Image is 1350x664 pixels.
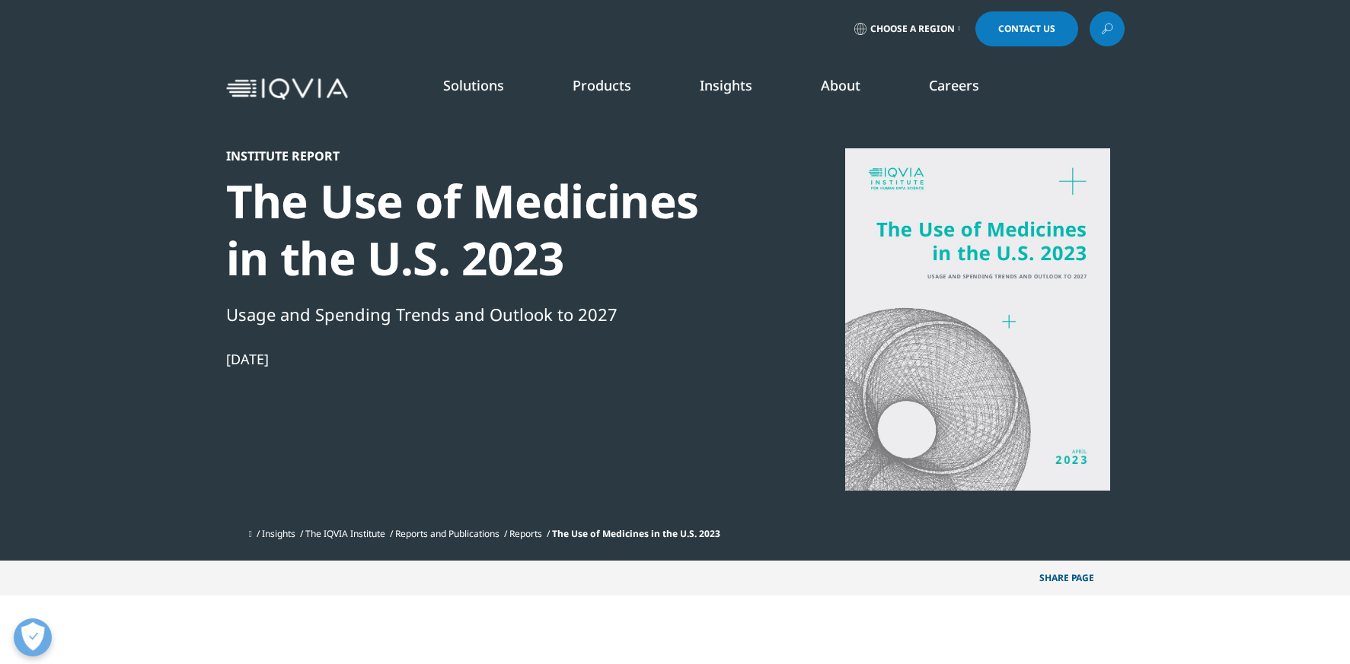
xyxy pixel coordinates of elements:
a: Careers [929,76,979,94]
a: Insights [700,76,752,94]
span: Choose a Region [870,23,955,35]
span: Contact Us [998,24,1055,33]
button: Share PAGEShare PAGE [1028,561,1125,596]
div: Usage and Spending Trends and Outlook to 2027 [226,301,748,327]
a: Reports [509,527,542,540]
a: Products [573,76,631,94]
a: Contact Us [975,11,1078,46]
div: The Use of Medicines in the U.S. 2023 [226,173,748,287]
span: The Use of Medicines in the U.S. 2023 [552,527,720,540]
a: The IQVIA Institute [305,527,385,540]
button: Präferenzen öffnen [14,618,52,656]
a: Insights [262,527,295,540]
img: IQVIA Healthcare Information Technology and Pharma Clinical Research Company [226,78,348,100]
a: Solutions [443,76,504,94]
p: Share PAGE [1028,561,1125,596]
div: [DATE] [226,350,748,368]
div: Institute Report [226,148,748,164]
nav: Primary [354,53,1125,125]
a: About [821,76,860,94]
a: Reports and Publications [395,527,499,540]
